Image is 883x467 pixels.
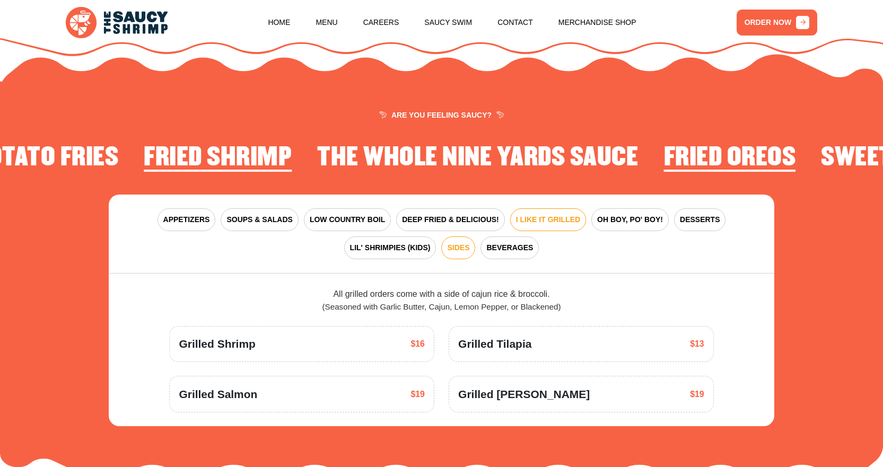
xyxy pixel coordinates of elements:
[737,10,818,36] a: ORDER NOW
[363,2,399,42] a: Careers
[322,302,561,311] span: (Seasoned with Garlic Butter, Cajun, Lemon Pepper, or Blackened)
[163,214,210,225] span: APPETIZERS
[66,7,168,38] img: logo
[690,388,704,401] span: $19
[674,208,725,231] button: DESSERTS
[316,2,337,42] a: Menu
[158,208,216,231] button: APPETIZERS
[402,214,499,225] span: DEEP FRIED & DELICIOUS!
[169,288,714,313] div: All grilled orders come with a side of cajun rice & broccoli.
[690,338,704,350] span: $13
[510,208,586,231] button: I LIKE IT GRILLED
[664,143,796,176] li: 3 of 4
[317,143,638,176] li: 2 of 4
[516,214,580,225] span: I LIKE IT GRILLED
[268,2,290,42] a: Home
[411,338,425,350] span: $16
[664,143,796,172] h2: Fried Oreos
[344,236,436,259] button: LIL' SHRIMPIES (KIDS)
[497,2,532,42] a: Contact
[379,111,504,119] span: ARE YOU FEELING SAUCY?
[179,386,257,402] span: Grilled Salmon
[480,236,539,259] button: BEVERAGES
[350,242,431,253] span: LIL' SHRIMPIES (KIDS)
[486,242,533,253] span: BEVERAGES
[458,336,531,352] span: Grilled Tilapia
[226,214,292,225] span: SOUPS & SALADS
[221,208,298,231] button: SOUPS & SALADS
[411,388,425,401] span: $19
[680,214,720,225] span: DESSERTS
[441,236,475,259] button: SIDES
[597,214,663,225] span: OH BOY, PO' BOY!
[458,386,590,402] span: Grilled [PERSON_NAME]
[424,2,472,42] a: Saucy Swim
[558,2,636,42] a: Merchandise Shop
[591,208,669,231] button: OH BOY, PO' BOY!
[447,242,469,253] span: SIDES
[317,143,638,172] h2: The Whole Nine Yards Sauce
[304,208,391,231] button: LOW COUNTRY BOIL
[396,208,505,231] button: DEEP FRIED & DELICIOUS!
[310,214,385,225] span: LOW COUNTRY BOIL
[144,143,292,176] li: 1 of 4
[179,336,255,352] span: Grilled Shrimp
[144,143,292,172] h2: Fried Shrimp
